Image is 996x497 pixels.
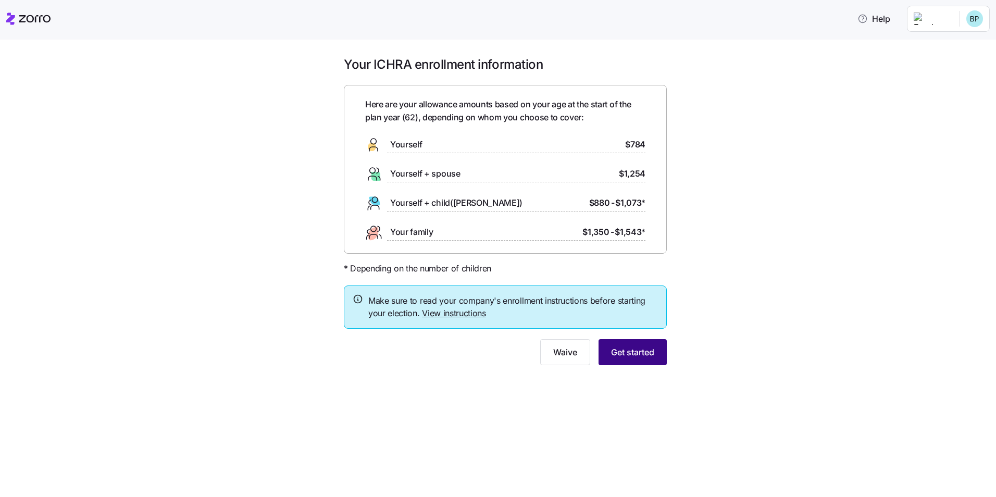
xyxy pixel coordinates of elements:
[611,226,614,239] span: -
[368,294,658,320] span: Make sure to read your company's enrollment instructions before starting your election.
[344,262,491,275] span: * Depending on the number of children
[390,196,522,209] span: Yourself + child([PERSON_NAME])
[857,13,890,25] span: Help
[422,308,486,318] a: View instructions
[390,226,433,239] span: Your family
[582,226,609,239] span: $1,350
[611,346,654,358] span: Get started
[540,339,590,365] button: Waive
[365,98,645,124] span: Here are your allowance amounts based on your age at the start of the plan year ( 62 ), depending...
[390,167,460,180] span: Yourself + spouse
[615,196,645,209] span: $1,073
[914,13,951,25] img: Employer logo
[849,8,899,29] button: Help
[390,138,422,151] span: Yourself
[619,167,645,180] span: $1,254
[599,339,667,365] button: Get started
[611,196,615,209] span: -
[625,138,645,151] span: $784
[589,196,610,209] span: $880
[553,346,577,358] span: Waive
[344,56,667,72] h1: Your ICHRA enrollment information
[615,226,645,239] span: $1,543
[966,10,983,27] img: 83e83af2cff69a646cd9aca9a312b9dc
